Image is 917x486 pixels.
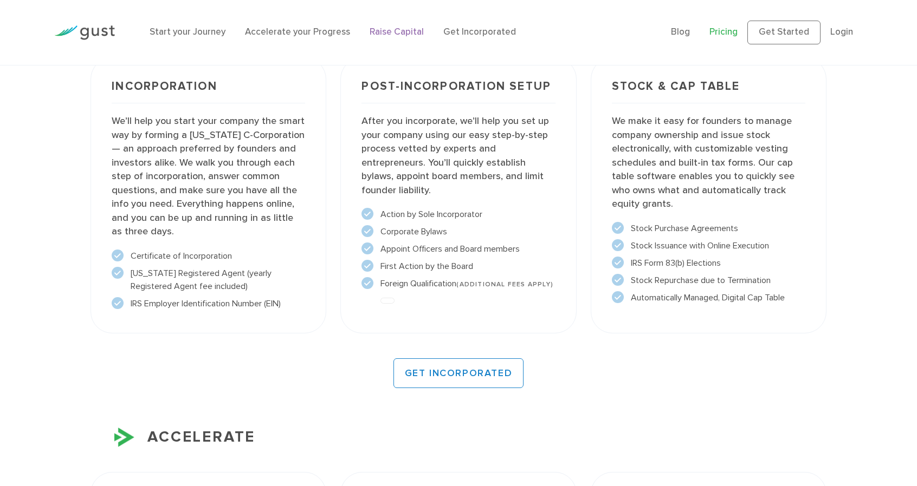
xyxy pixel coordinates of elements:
h3: Post-incorporation setup [361,81,555,103]
li: IRS Employer Identification Number (EIN) [112,297,305,310]
img: Accelerate Icon X2 [114,428,134,447]
li: Appoint Officers and Board members [361,242,555,255]
li: Action by Sole Incorporator [361,208,555,221]
li: [US_STATE] Registered Agent (yearly Registered Agent fee included) [112,267,305,293]
li: First Action by the Board [361,260,555,273]
span: (ADDITIONAL FEES APPLY) [456,280,553,288]
h3: Stock & Cap Table [612,81,805,103]
a: Get Started [747,21,821,44]
a: Pricing [709,27,738,37]
li: Stock Repurchase due to Termination [612,274,805,287]
a: GET INCORPORATED [393,358,524,388]
li: Foreign Qualification [361,277,555,290]
li: Stock Issuance with Online Execution [612,239,805,252]
li: Certificate of Incorporation [112,249,305,262]
a: Accelerate your Progress [245,27,350,37]
a: Start your Journey [150,27,225,37]
a: Raise Capital [370,27,424,37]
img: Gust Logo [54,25,115,40]
p: We’ll help you start your company the smart way by forming a [US_STATE] C-Corporation — an approa... [112,114,305,239]
li: Stock Purchase Agreements [612,222,805,235]
a: Blog [671,27,690,37]
p: We make it easy for founders to manage company ownership and issue stock electronically, with cus... [612,114,805,211]
a: Get Incorporated [443,27,516,37]
p: After you incorporate, we’ll help you set up your company using our easy step-by-step process vet... [361,114,555,197]
li: IRS Form 83(b) Elections [612,257,805,270]
li: Automatically Managed, Digital Cap Table [612,291,805,304]
a: Login [830,27,853,37]
h3: Incorporation [112,81,305,103]
li: Corporate Bylaws [361,225,555,238]
h3: ACCELERATE [91,426,826,449]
